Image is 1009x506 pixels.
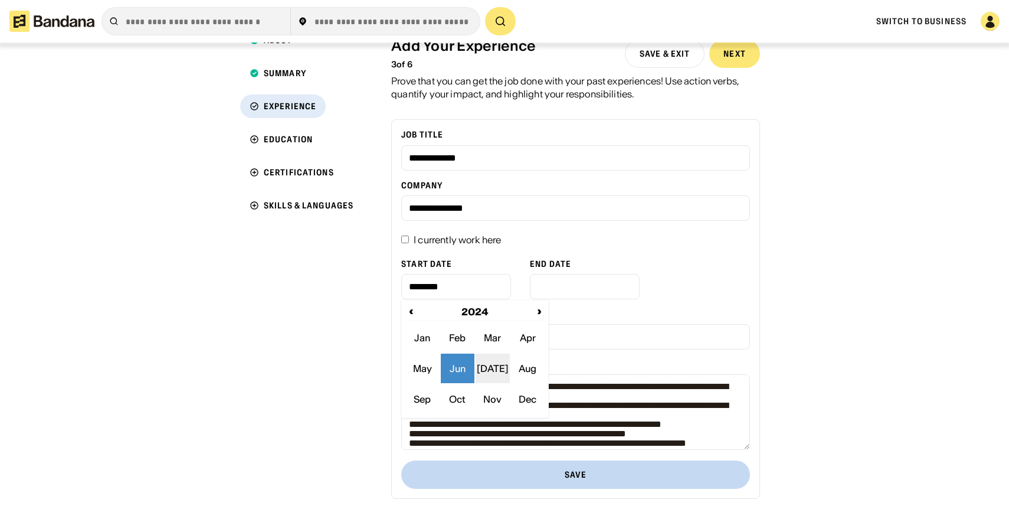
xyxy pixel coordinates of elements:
[511,354,545,383] td: Aug
[405,323,440,352] td: Jan
[264,168,334,177] div: Certifications
[418,304,532,321] th: 2024
[511,323,545,352] td: Apr
[723,50,745,58] div: Next
[401,309,750,319] div: Location
[511,384,545,414] td: Dec
[405,384,440,414] td: Sep
[476,354,510,383] td: [DATE]
[640,50,690,58] div: Save & Exit
[240,94,363,118] a: Experience
[240,61,363,85] a: Summary
[391,74,760,101] div: Prove that you can get the job done with your past experiences! Use action verbs, quantify your i...
[9,11,94,32] img: Bandana logotype
[264,69,306,77] div: Summary
[264,135,313,143] div: Education
[391,38,536,55] div: Add Your Experience
[264,102,316,110] div: Experience
[405,354,440,383] td: May
[240,128,363,151] a: Education
[401,359,750,370] div: Description
[401,259,511,269] div: Start Date
[476,323,510,352] td: Mar
[414,235,501,244] div: I currently work here
[565,471,586,479] div: Save
[530,259,640,269] div: End Date
[264,201,353,210] div: Skills & Languages
[441,323,475,352] td: Feb
[240,194,363,217] a: Skills & Languages
[476,384,510,414] td: Nov
[391,60,536,70] div: 3 of 6
[401,180,750,191] div: Company
[441,354,475,383] td: Jun
[534,305,544,317] span: ›
[876,16,967,27] a: Switch to Business
[441,384,475,414] td: Oct
[240,161,363,184] a: Certifications
[401,129,750,140] div: Job Title
[406,305,416,317] span: ‹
